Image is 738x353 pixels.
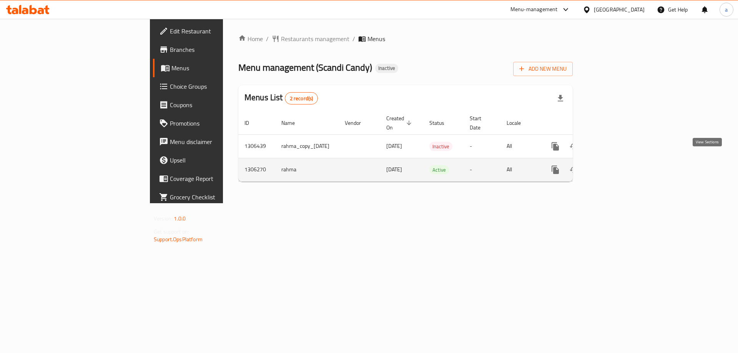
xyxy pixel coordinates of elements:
[281,118,305,128] span: Name
[153,169,273,188] a: Coverage Report
[470,114,491,132] span: Start Date
[154,214,173,224] span: Version:
[500,158,540,181] td: All
[345,118,371,128] span: Vendor
[519,64,567,74] span: Add New Menu
[154,227,189,237] span: Get support on:
[281,34,349,43] span: Restaurants management
[238,111,626,182] table: enhanced table
[565,161,583,179] button: Change Status
[507,118,531,128] span: Locale
[285,95,318,102] span: 2 record(s)
[386,114,414,132] span: Created On
[546,137,565,156] button: more
[153,59,273,77] a: Menus
[367,34,385,43] span: Menus
[551,89,570,108] div: Export file
[153,188,273,206] a: Grocery Checklist
[170,100,267,109] span: Coupons
[464,158,500,181] td: -
[153,96,273,114] a: Coupons
[275,158,339,181] td: rahma
[170,174,267,183] span: Coverage Report
[500,134,540,158] td: All
[510,5,558,14] div: Menu-management
[513,62,573,76] button: Add New Menu
[170,137,267,146] span: Menu disclaimer
[244,92,318,104] h2: Menus List
[153,151,273,169] a: Upsell
[429,142,452,151] span: Inactive
[464,134,500,158] td: -
[153,22,273,40] a: Edit Restaurant
[170,82,267,91] span: Choice Groups
[546,161,565,179] button: more
[429,165,449,174] div: Active
[725,5,728,14] span: a
[540,111,626,135] th: Actions
[375,64,398,73] div: Inactive
[153,40,273,59] a: Branches
[386,141,402,151] span: [DATE]
[153,133,273,151] a: Menu disclaimer
[153,77,273,96] a: Choice Groups
[429,166,449,174] span: Active
[238,34,573,43] nav: breadcrumb
[272,34,349,43] a: Restaurants management
[238,59,372,76] span: Menu management ( Scandi Candy )
[170,45,267,54] span: Branches
[352,34,355,43] li: /
[375,65,398,71] span: Inactive
[171,63,267,73] span: Menus
[244,118,259,128] span: ID
[170,156,267,165] span: Upsell
[170,27,267,36] span: Edit Restaurant
[154,234,203,244] a: Support.OpsPlatform
[386,164,402,174] span: [DATE]
[285,92,318,104] div: Total records count
[594,5,645,14] div: [GEOGRAPHIC_DATA]
[153,114,273,133] a: Promotions
[429,118,454,128] span: Status
[170,119,267,128] span: Promotions
[565,137,583,156] button: Change Status
[174,214,186,224] span: 1.0.0
[275,134,339,158] td: rahma_copy_[DATE]
[170,192,267,202] span: Grocery Checklist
